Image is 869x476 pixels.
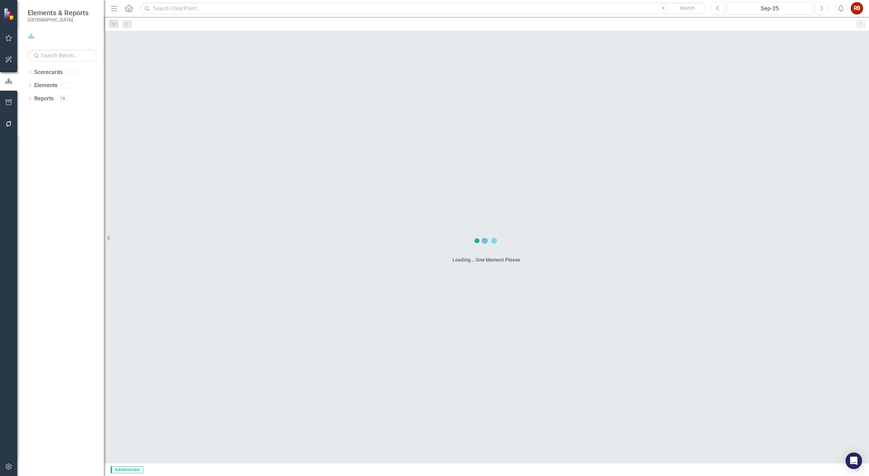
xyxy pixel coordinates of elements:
[452,256,520,263] div: Loading... One Moment Please
[57,95,68,101] div: 10
[680,5,695,11] span: Search
[140,2,706,15] input: Search ClearPoint...
[34,95,54,103] a: Reports
[28,49,97,62] input: Search Below...
[670,3,705,13] button: Search
[28,9,89,17] span: Elements & Reports
[729,4,811,13] div: Sep-25
[851,2,863,15] button: RB
[34,82,57,90] a: Elements
[726,2,813,15] button: Sep-25
[111,466,143,473] span: Administrator
[3,8,16,20] img: ClearPoint Strategy
[34,68,63,76] a: Scorecards
[28,17,89,22] small: [GEOGRAPHIC_DATA]
[845,452,862,469] div: Open Intercom Messenger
